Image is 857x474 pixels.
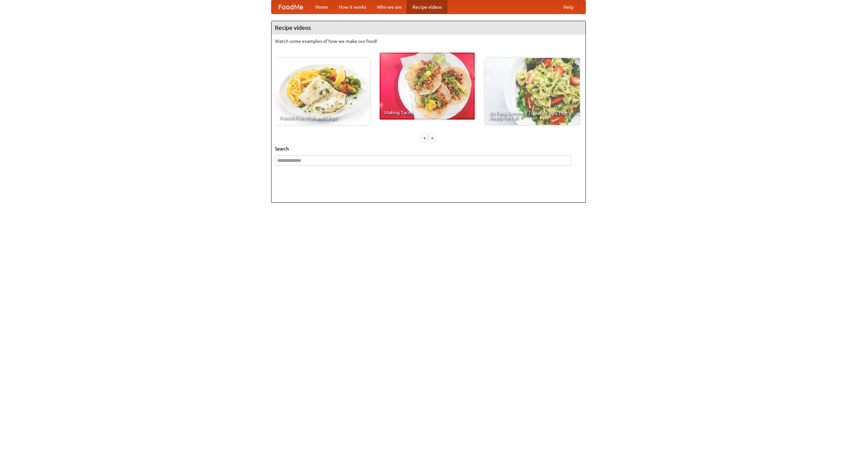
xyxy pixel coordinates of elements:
[430,134,436,142] div: »
[372,0,407,14] a: Who we are
[333,0,372,14] a: How it works
[275,145,582,152] h5: Search
[421,134,427,142] div: «
[271,21,586,35] h4: Recipe videos
[380,53,475,120] a: Making Tacos
[271,0,310,14] a: FoodMe
[275,38,582,45] p: Watch some examples of how we make our food!
[275,58,370,125] a: French Fries Fish and Chips
[310,0,333,14] a: Home
[407,0,447,14] a: Recipe videos
[489,111,575,120] span: An Easy, Summery Tomato Pasta That's Ready for Fall
[558,0,579,14] a: Help
[485,58,580,125] a: An Easy, Summery Tomato Pasta That's Ready for Fall
[384,110,470,115] span: Making Tacos
[280,116,365,120] span: French Fries Fish and Chips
